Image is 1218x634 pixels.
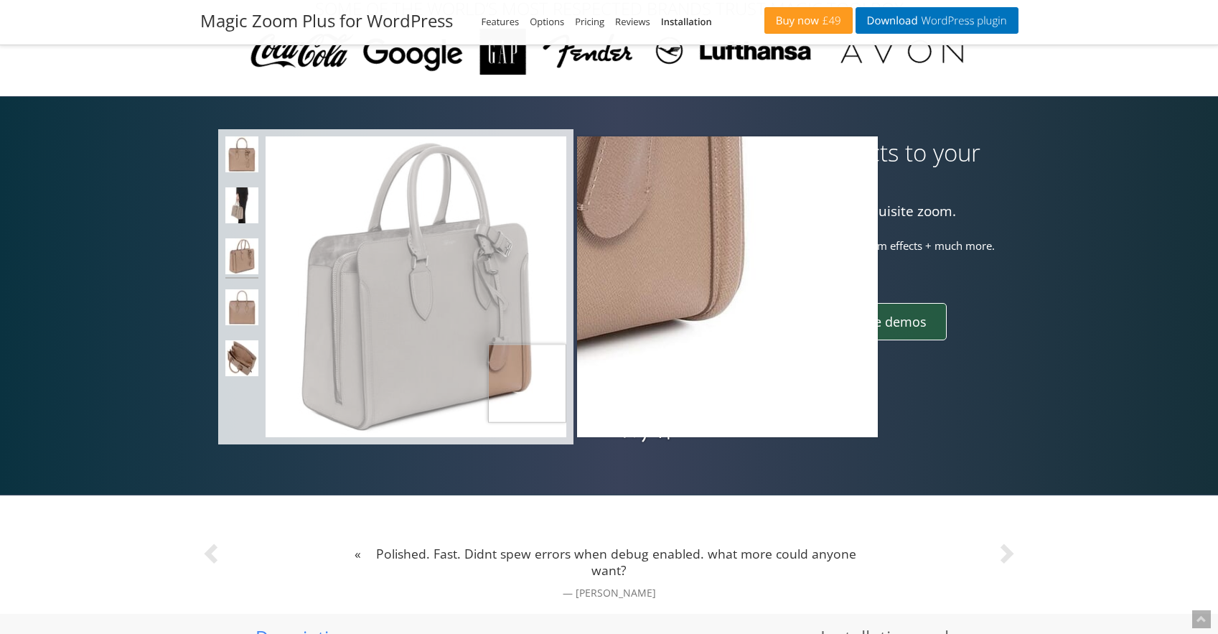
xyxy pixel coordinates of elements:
h2: Magic Zoom Plus for WordPress [200,11,453,32]
a: Options [530,15,564,28]
a: Features [482,15,520,28]
p: Delight your visitors with an exquisite zoom. [620,203,1008,220]
a: Pricing [575,15,604,28]
a: DownloadWordPress plugin [856,7,1018,34]
a: More live demos [805,303,947,340]
a: View Pricing [680,303,795,340]
a: WooCommerce plugin [751,258,862,273]
li: Also available as a . [662,258,1021,274]
img: Magic Toolbox Customers [242,29,977,75]
p: Polished. Fast. Didnt spew errors when debug enabled. what more could anyone want? [355,546,864,579]
span: WordPress plugin [918,15,1007,27]
li: Customizable - tweak the position, size, zoom effects + much more. [662,238,1021,254]
small: [PERSON_NAME] [355,586,864,600]
a: Reviews [615,15,650,28]
a: Installation [661,15,712,28]
span: £49 [819,15,841,27]
h3: Add outstanding effects to your images. [620,140,1008,192]
a: Buy now£49 [764,7,853,34]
